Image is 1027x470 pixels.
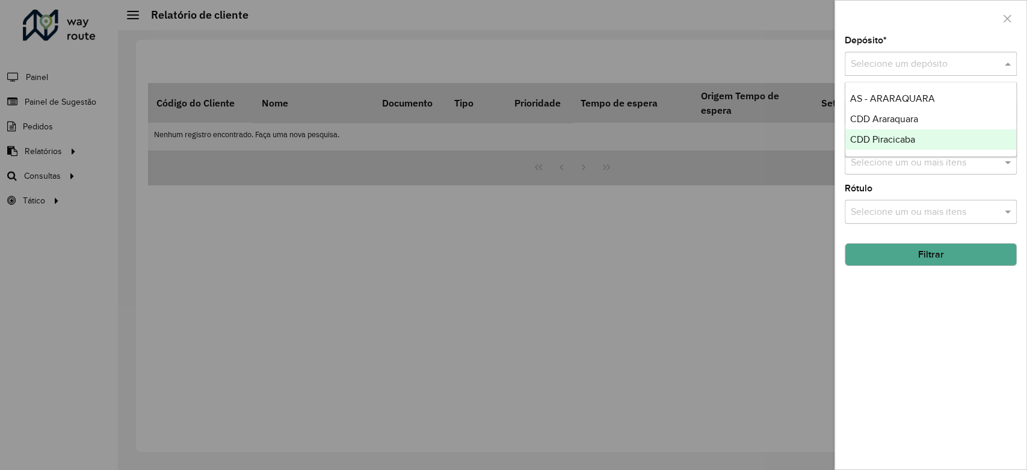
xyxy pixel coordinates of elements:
label: Depósito [845,33,887,48]
label: Rótulo [845,181,872,196]
ng-dropdown-panel: Options list [845,82,1017,157]
span: AS - ARARAQUARA [850,93,935,104]
span: CDD Araraquara [850,114,918,124]
button: Filtrar [845,243,1017,266]
span: CDD Piracicaba [850,134,915,144]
